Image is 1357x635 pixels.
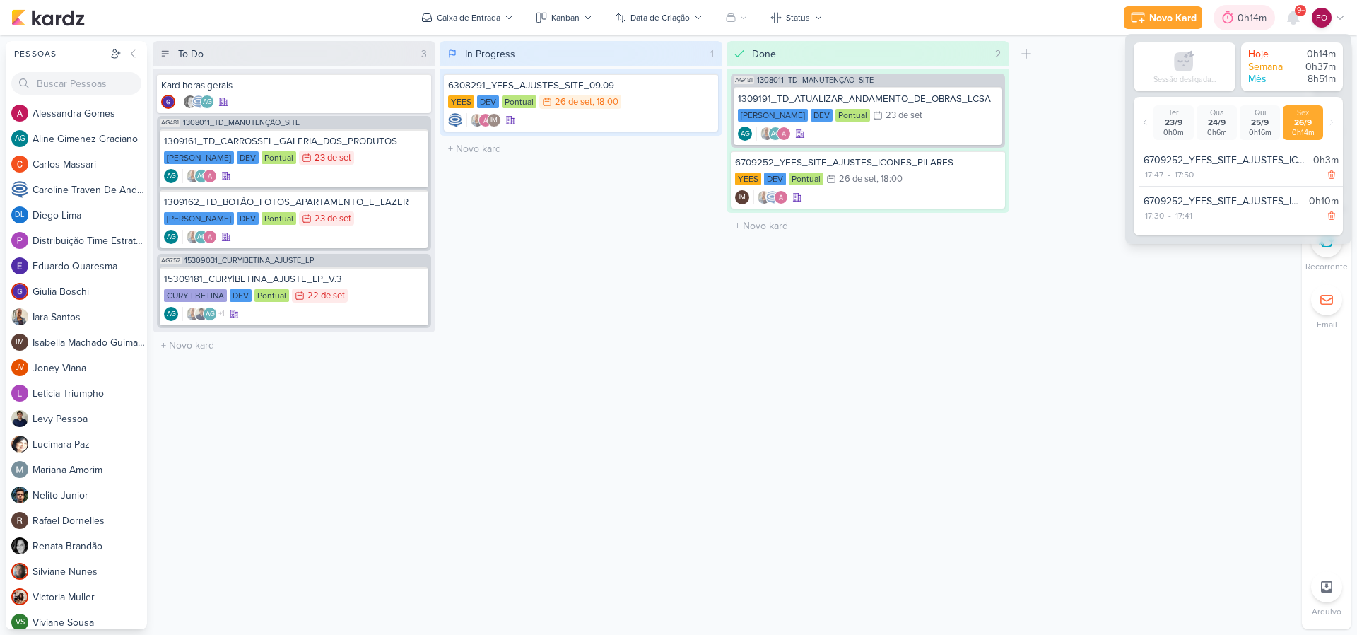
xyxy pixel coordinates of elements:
[15,211,25,219] p: DL
[307,291,345,301] div: 22 de set
[1293,61,1336,74] div: 0h37m
[1297,5,1305,16] span: 9+
[33,564,147,579] div: S i l v i a n e N u n e s
[33,488,147,503] div: N e l i t o J u n i o r
[1248,61,1291,74] div: Semana
[735,190,749,204] div: Isabella Machado Guimarães
[33,412,147,426] div: L e v y P e s s o a
[777,127,791,141] img: Alessandra Gomes
[1309,194,1339,209] div: 0h10m
[167,173,176,180] p: AG
[811,109,833,122] div: DEV
[11,588,28,605] img: Victoria Muller
[200,95,214,109] div: Aline Gimenez Graciano
[835,109,870,122] div: Pontual
[502,95,536,108] div: Pontual
[315,214,351,223] div: 23 de set
[1124,6,1202,29] button: Novo Kard
[416,47,433,62] div: 3
[1174,209,1194,222] div: 17:41
[194,169,208,183] div: Aline Gimenez Graciano
[1153,75,1216,84] div: Sessão desligada...
[164,273,424,286] div: 15309181_CURY|BETINA_AJUSTE_LP_V.3
[164,196,424,209] div: 1309162_TD_BOTÃO_FOTOS_APARTAMENTO_E_LAZER
[592,98,618,107] div: , 18:00
[192,95,206,109] img: Caroline Traven De Andrade
[448,79,714,92] div: 6308291_YEES_AJUSTES_SITE_09.09
[11,206,28,223] div: Diego Lima
[1149,11,1197,25] div: Novo Kard
[183,95,197,109] img: Renata Brandão
[194,307,208,321] img: Levy Pessoa
[1248,48,1291,61] div: Hoje
[167,311,176,318] p: AG
[254,289,289,302] div: Pontual
[184,257,314,264] span: 15309031_CURY|BETINA_AJUSTE_LP
[164,135,424,148] div: 1309161_TD_CARROSSEL_GALERIA_DOS_PRODUTOS
[186,230,200,244] img: Iara Santos
[1144,209,1165,222] div: 17:30
[230,289,252,302] div: DEV
[33,284,147,299] div: G i u l i a B o s c h i
[164,307,178,321] div: Criador(a): Aline Gimenez Graciano
[161,79,427,92] div: Kard horas gerais
[789,173,823,185] div: Pontual
[1317,318,1337,331] p: Email
[194,230,208,244] div: Aline Gimenez Graciano
[771,131,780,138] p: AG
[11,47,107,60] div: Pessoas
[33,106,147,121] div: A l e s s a n d r a G o m e s
[161,95,175,109] div: Criador(a): Giulia Boschi
[164,151,234,164] div: [PERSON_NAME]
[1199,128,1234,137] div: 0h6m
[738,127,752,141] div: Aline Gimenez Graciano
[1248,73,1291,86] div: Mês
[1199,108,1234,117] div: Qua
[1313,153,1339,168] div: 0h3m
[11,385,28,402] img: Leticia Triumpho
[183,119,300,127] span: 1308011_TD_MANUTENÇÃO_SITE
[11,563,28,580] img: Silviane Nunes
[11,105,28,122] img: Alessandra Gomes
[197,234,206,241] p: AG
[1243,128,1277,137] div: 0h16m
[1243,108,1277,117] div: Qui
[466,113,501,127] div: Colaboradores: Iara Santos, Alessandra Gomes, Isabella Machado Guimarães
[11,308,28,325] img: Iara Santos
[262,151,296,164] div: Pontual
[734,76,754,84] span: AG481
[11,614,28,631] div: Viviane Sousa
[738,127,752,141] div: Criador(a): Aline Gimenez Graciano
[182,307,225,321] div: Colaboradores: Iara Santos, Levy Pessoa, Aline Gimenez Graciano, Alessandra Gomes
[1156,128,1191,137] div: 0h0m
[164,307,178,321] div: Aline Gimenez Graciano
[765,190,780,204] img: Caroline Traven De Andrade
[167,234,176,241] p: AG
[11,537,28,554] img: Renata Brandão
[1293,48,1336,61] div: 0h14m
[1165,168,1173,181] div: -
[33,539,147,554] div: R e n a t a B r a n d ã o
[729,216,1006,236] input: + Novo kard
[217,308,225,320] span: +1
[11,512,28,529] img: Rafael Dornelles
[1305,260,1348,273] p: Recorrente
[448,113,462,127] div: Criador(a): Caroline Traven De Andrade
[203,169,217,183] img: Alessandra Gomes
[735,173,761,185] div: YEES
[33,615,147,630] div: V i v i a n e S o u s a
[1293,73,1336,86] div: 8h51m
[33,462,147,477] div: M a r i a n a A m o r i m
[33,335,147,350] div: I s a b e l l a M a c h a d o G u i m a r ã e s
[16,339,24,346] p: IM
[186,307,200,321] img: Iara Santos
[33,361,147,375] div: J o n e y V i a n a
[11,130,28,147] div: Aline Gimenez Graciano
[155,335,433,356] input: + Novo kard
[33,590,147,605] div: V i c t o r i a M u l l e r
[989,47,1006,62] div: 2
[33,132,147,146] div: A l i n e G i m e n e z G r a c i a n o
[1144,168,1165,181] div: 17:47
[197,173,206,180] p: AG
[756,127,791,141] div: Colaboradores: Iara Santos, Aline Gimenez Graciano, Alessandra Gomes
